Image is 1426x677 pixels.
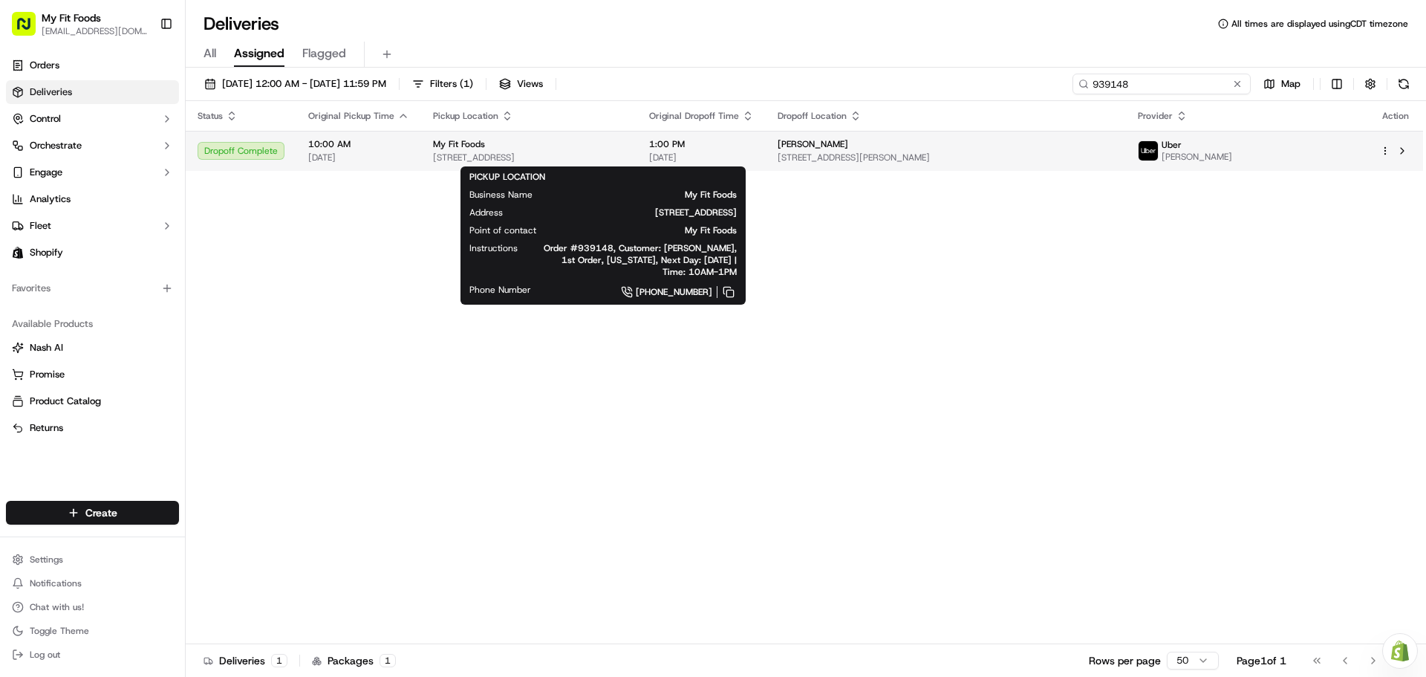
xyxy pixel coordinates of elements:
[30,192,71,206] span: Analytics
[308,110,394,122] span: Original Pickup Time
[12,247,24,259] img: Shopify logo
[6,312,179,336] div: Available Products
[6,549,179,570] button: Settings
[15,217,27,229] div: 📗
[492,74,550,94] button: Views
[469,171,545,183] span: PICKUP LOCATION
[234,45,284,62] span: Assigned
[51,142,244,157] div: Start new chat
[6,187,179,211] a: Analytics
[6,276,179,300] div: Favorites
[6,80,179,104] a: Deliveries
[30,601,84,613] span: Chat with us!
[198,110,223,122] span: Status
[12,341,173,354] a: Nash AI
[433,110,498,122] span: Pickup Location
[12,421,173,435] a: Returns
[6,389,179,413] button: Product Catalog
[30,216,114,230] span: Knowledge Base
[406,74,480,94] button: Filters(1)
[1162,139,1182,151] span: Uber
[126,217,137,229] div: 💻
[204,653,287,668] div: Deliveries
[6,621,179,641] button: Toggle Theme
[302,45,346,62] span: Flagged
[6,573,179,594] button: Notifications
[6,134,179,158] button: Orchestrate
[1281,77,1300,91] span: Map
[120,210,244,236] a: 💻API Documentation
[30,554,63,566] span: Settings
[253,146,270,164] button: Start new chat
[527,207,737,218] span: [STREET_ADDRESS]
[6,644,179,665] button: Log out
[51,157,188,169] div: We're available if you need us!
[6,6,154,42] button: My Fit Foods[EMAIL_ADDRESS][DOMAIN_NAME]
[1089,653,1161,668] p: Rows per page
[204,12,279,36] h1: Deliveries
[469,189,533,201] span: Business Name
[1393,74,1414,94] button: Refresh
[308,138,409,150] span: 10:00 AM
[12,368,173,381] a: Promise
[30,577,82,589] span: Notifications
[30,246,63,259] span: Shopify
[30,395,101,408] span: Product Catalog
[30,166,62,179] span: Engage
[649,138,754,150] span: 1:00 PM
[1380,110,1411,122] div: Action
[30,219,51,233] span: Fleet
[6,107,179,131] button: Control
[30,112,61,126] span: Control
[271,654,287,667] div: 1
[312,653,396,668] div: Packages
[469,242,518,254] span: Instructions
[778,110,847,122] span: Dropoff Location
[198,74,393,94] button: [DATE] 12:00 AM - [DATE] 11:59 PM
[555,284,737,300] a: [PHONE_NUMBER]
[12,395,173,408] a: Product Catalog
[469,224,536,236] span: Point of contact
[469,284,531,296] span: Phone Number
[222,77,386,91] span: [DATE] 12:00 AM - [DATE] 11:59 PM
[778,138,848,150] span: [PERSON_NAME]
[1237,653,1286,668] div: Page 1 of 1
[204,45,216,62] span: All
[308,152,409,163] span: [DATE]
[433,152,625,163] span: [STREET_ADDRESS]
[778,152,1114,163] span: [STREET_ADDRESS][PERSON_NAME]
[30,368,65,381] span: Promise
[560,224,737,236] span: My Fit Foods
[42,10,101,25] button: My Fit Foods
[42,25,148,37] button: [EMAIL_ADDRESS][DOMAIN_NAME]
[15,15,45,45] img: Nash
[105,251,180,263] a: Powered byPylon
[1138,110,1173,122] span: Provider
[6,597,179,618] button: Chat with us!
[1139,141,1158,161] img: uber-new-logo.jpeg
[1257,74,1307,94] button: Map
[6,161,179,184] button: Engage
[380,654,396,667] div: 1
[85,505,117,520] span: Create
[9,210,120,236] a: 📗Knowledge Base
[541,242,737,278] span: Order #939148, Customer: [PERSON_NAME], 1st Order, [US_STATE], Next Day: [DATE] | Time: 10AM-1PM
[469,207,503,218] span: Address
[6,363,179,386] button: Promise
[30,649,60,661] span: Log out
[30,85,72,99] span: Deliveries
[636,286,712,298] span: [PHONE_NUMBER]
[460,77,473,91] span: ( 1 )
[30,59,59,72] span: Orders
[430,77,473,91] span: Filters
[517,77,543,91] span: Views
[30,625,89,637] span: Toggle Theme
[15,142,42,169] img: 1736555255976-a54dd68f-1ca7-489b-9aae-adbdc363a1c4
[6,241,179,265] a: Shopify
[39,96,267,111] input: Got a question? Start typing here...
[30,421,63,435] span: Returns
[30,341,63,354] span: Nash AI
[1072,74,1251,94] input: Type to search
[433,138,485,150] span: My Fit Foods
[649,110,739,122] span: Original Dropoff Time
